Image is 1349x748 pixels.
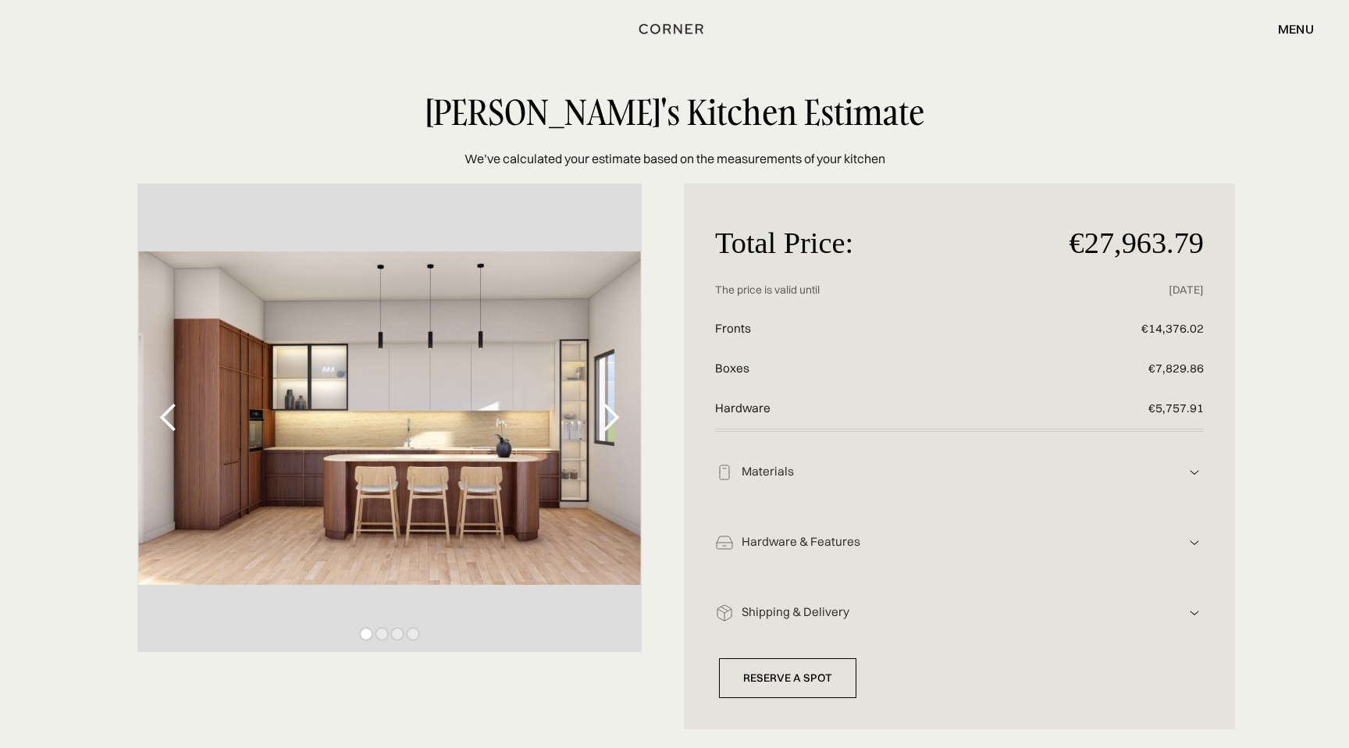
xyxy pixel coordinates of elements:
[137,183,642,652] div: 1 of 4
[1041,389,1204,429] p: €5,757.91
[1278,23,1314,35] div: menu
[137,183,200,652] div: previous slide
[342,94,1007,130] div: [PERSON_NAME]'s Kitchen Estimate
[1041,309,1204,349] p: €14,376.02
[1262,16,1314,42] div: menu
[464,149,885,168] p: We’ve calculated your estimate based on the measurements of your kitchen
[734,534,1185,550] div: Hardware & Features
[1041,271,1204,309] p: [DATE]
[719,658,856,698] a: Reserve a Spot
[618,19,731,39] a: home
[376,629,387,639] div: Show slide 2 of 4
[734,464,1185,480] div: Materials
[715,271,1041,309] p: The price is valid until
[715,349,1041,389] p: Boxes
[137,183,642,652] div: carousel
[1041,349,1204,389] p: €7,829.86
[408,629,418,639] div: Show slide 4 of 4
[361,629,372,639] div: Show slide 1 of 4
[392,629,403,639] div: Show slide 3 of 4
[715,309,1041,349] p: Fronts
[734,604,1185,621] div: Shipping & Delivery
[579,183,642,652] div: next slide
[715,389,1041,429] p: Hardware
[715,215,1041,271] p: Total Price:
[1041,215,1204,271] p: €27,963.79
